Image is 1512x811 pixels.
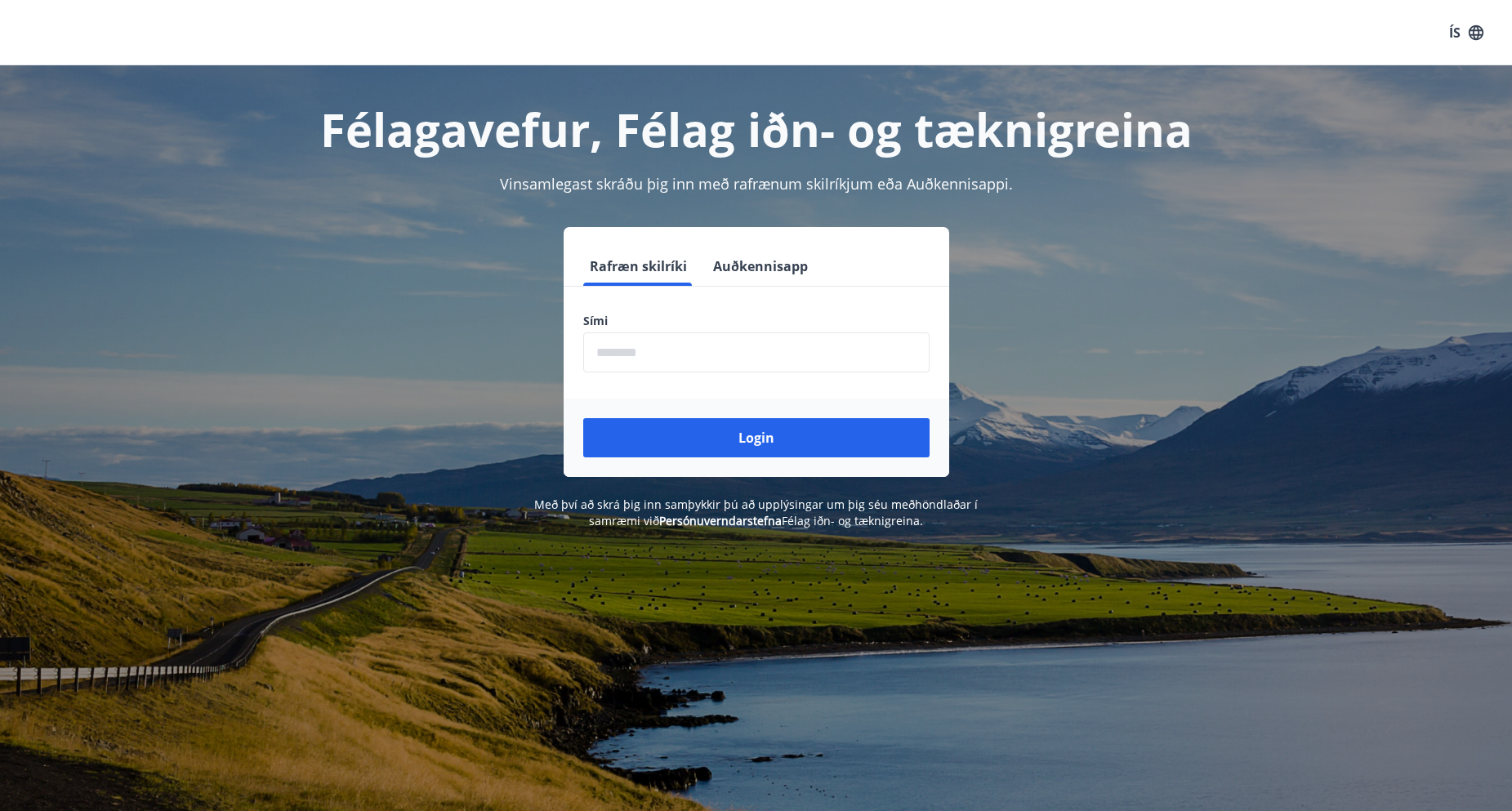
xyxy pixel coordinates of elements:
label: Sími [583,313,930,329]
span: Vinsamlegast skráðu þig inn með rafrænum skilríkjum eða Auðkennisappi. [500,174,1013,194]
button: ÍS [1440,18,1492,47]
a: Persónuverndarstefna [659,513,782,528]
h1: Félagavefur, Félag iðn- og tæknigreina [188,98,1325,160]
button: Login [583,418,930,457]
button: Rafræn skilríki [583,247,694,286]
span: Með því að skrá þig inn samþykkir þú að upplýsingar um þig séu meðhöndlaðar í samræmi við Félag i... [534,497,978,528]
button: Auðkennisapp [707,247,814,286]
